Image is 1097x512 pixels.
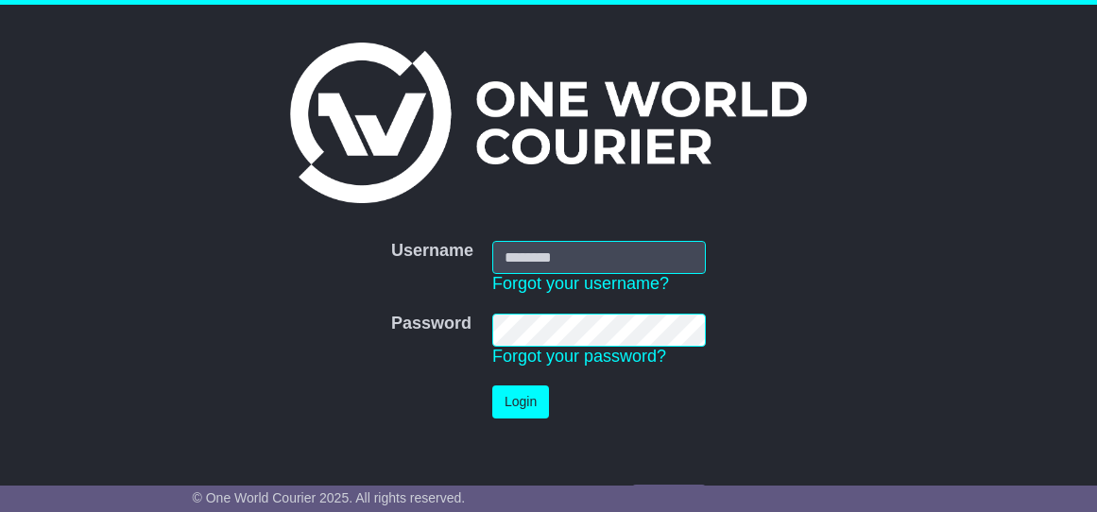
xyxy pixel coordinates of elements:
[193,490,466,505] span: © One World Courier 2025. All rights reserved.
[391,314,471,334] label: Password
[391,241,473,262] label: Username
[290,43,806,203] img: One World
[492,347,666,366] a: Forgot your password?
[492,274,669,293] a: Forgot your username?
[492,385,549,418] button: Login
